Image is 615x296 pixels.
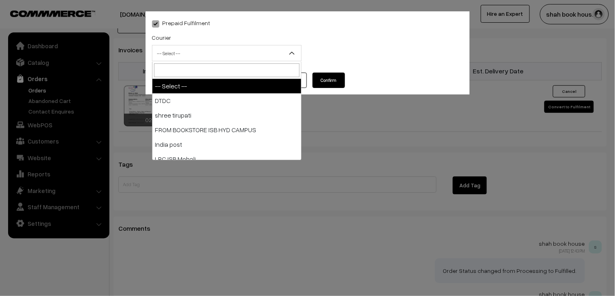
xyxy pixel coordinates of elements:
[152,45,302,61] span: -- Select --
[152,79,301,93] li: -- Select --
[152,137,301,152] li: India post
[152,46,301,60] span: -- Select --
[152,152,301,166] li: LRC ISB Mohali
[152,33,171,42] label: Courier
[152,93,301,108] li: DTDC
[152,122,301,137] li: FROM BOOKSTORE ISB HYD CAMPUS
[152,19,210,27] label: Prepaid Fulfilment
[152,108,301,122] li: shree tirupati
[313,73,345,88] button: Confirm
